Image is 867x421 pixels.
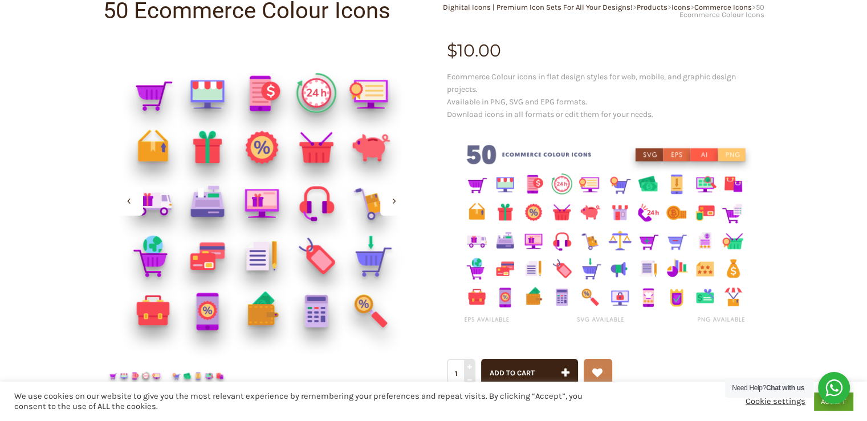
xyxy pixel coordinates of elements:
[447,71,764,121] p: Ecommerce Colour icons in flat design styles for web, mobile, and graphic design projects. Availa...
[732,384,804,392] span: Need Help?
[447,40,457,61] span: $
[766,384,804,392] strong: Chat with us
[443,3,633,11] a: Dighital Icons | Premium Icon Sets For All Your Designs!
[671,3,690,11] a: Icons
[679,3,764,19] span: 50 Ecommerce Colour Icons
[746,396,805,407] a: Cookie settings
[814,392,853,410] a: ACCEPT
[694,3,752,11] a: Commerce Icons
[637,3,667,11] a: Products
[434,3,764,18] div: > > > >
[481,359,578,387] button: Add to cart
[447,359,474,387] input: Qty
[447,40,501,61] bdi: 10.00
[447,129,764,341] img: Ecommerce Colour icons png/svg/eps
[490,369,535,377] span: Add to cart
[14,391,601,412] div: We use cookies on our website to give you the most relevant experience by remembering your prefer...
